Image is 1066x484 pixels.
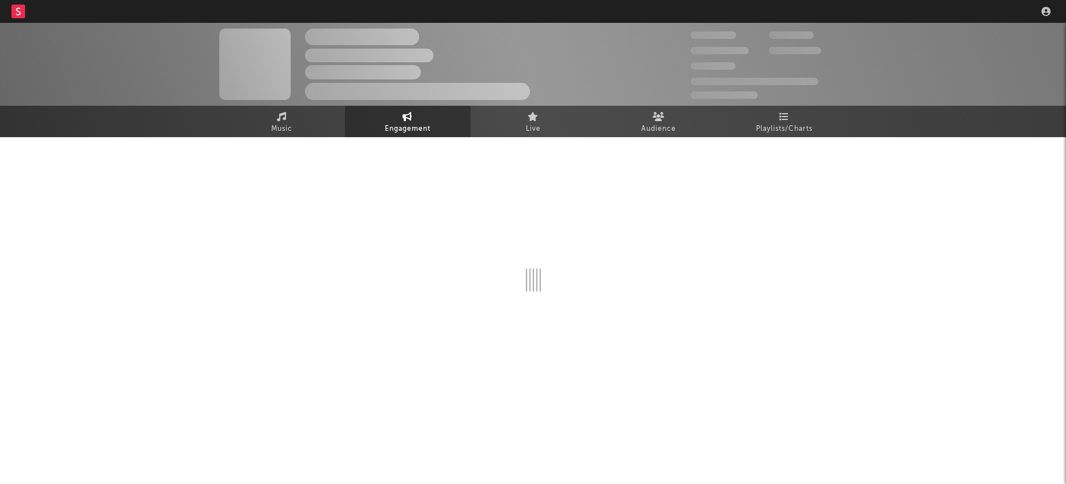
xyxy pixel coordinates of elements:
[756,122,812,136] span: Playlists/Charts
[690,91,758,99] span: Jump Score: 85.0
[690,78,818,85] span: 50,000,000 Monthly Listeners
[769,47,821,54] span: 1,000,000
[690,47,749,54] span: 50,000,000
[596,106,722,137] a: Audience
[385,122,431,136] span: Engagement
[470,106,596,137] a: Live
[345,106,470,137] a: Engagement
[526,122,541,136] span: Live
[690,31,736,39] span: 300,000
[641,122,676,136] span: Audience
[769,31,814,39] span: 100,000
[690,62,735,70] span: 100,000
[722,106,847,137] a: Playlists/Charts
[271,122,292,136] span: Music
[219,106,345,137] a: Music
